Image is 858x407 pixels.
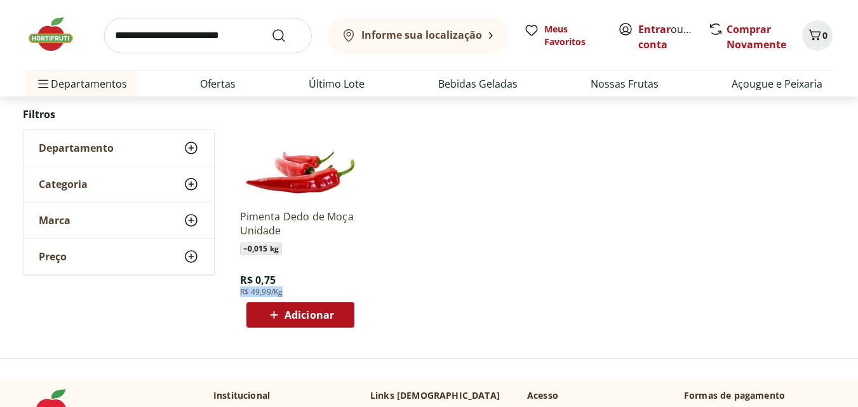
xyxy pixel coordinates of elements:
p: Links [DEMOGRAPHIC_DATA] [370,389,500,402]
button: Menu [36,69,51,99]
button: Informe sua localização [327,18,509,53]
img: Pimenta Dedo de Moça Unidade [240,79,361,199]
button: Marca [23,203,214,238]
button: Preço [23,239,214,274]
button: Departamento [23,130,214,166]
span: Categoria [39,178,88,190]
a: Açougue e Peixaria [732,76,822,91]
span: Departamentos [36,69,127,99]
a: Meus Favoritos [524,23,603,48]
h2: Filtros [23,102,215,127]
a: Bebidas Geladas [438,76,518,91]
b: Informe sua localização [361,28,482,42]
button: Categoria [23,166,214,202]
button: Adicionar [246,302,354,328]
span: Preço [39,250,67,263]
a: Ofertas [200,76,236,91]
span: 0 [822,29,828,41]
a: Entrar [638,22,671,36]
input: search [104,18,312,53]
a: Criar conta [638,22,708,51]
span: ~ 0,015 kg [240,243,282,255]
span: Meus Favoritos [544,23,603,48]
a: Nossas Frutas [591,76,659,91]
a: Comprar Novamente [727,22,786,51]
span: R$ 49,99/Kg [240,287,283,297]
span: Departamento [39,142,114,154]
a: Último Lote [309,76,365,91]
p: Acesso [527,389,558,402]
button: Submit Search [271,28,302,43]
span: R$ 0,75 [240,273,276,287]
span: Adicionar [285,310,334,320]
span: Marca [39,214,70,227]
a: Pimenta Dedo de Moça Unidade [240,210,361,237]
span: ou [638,22,695,52]
img: Hortifruti [25,15,89,53]
p: Formas de pagamento [684,389,833,402]
button: Carrinho [802,20,833,51]
p: Institucional [213,389,270,402]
